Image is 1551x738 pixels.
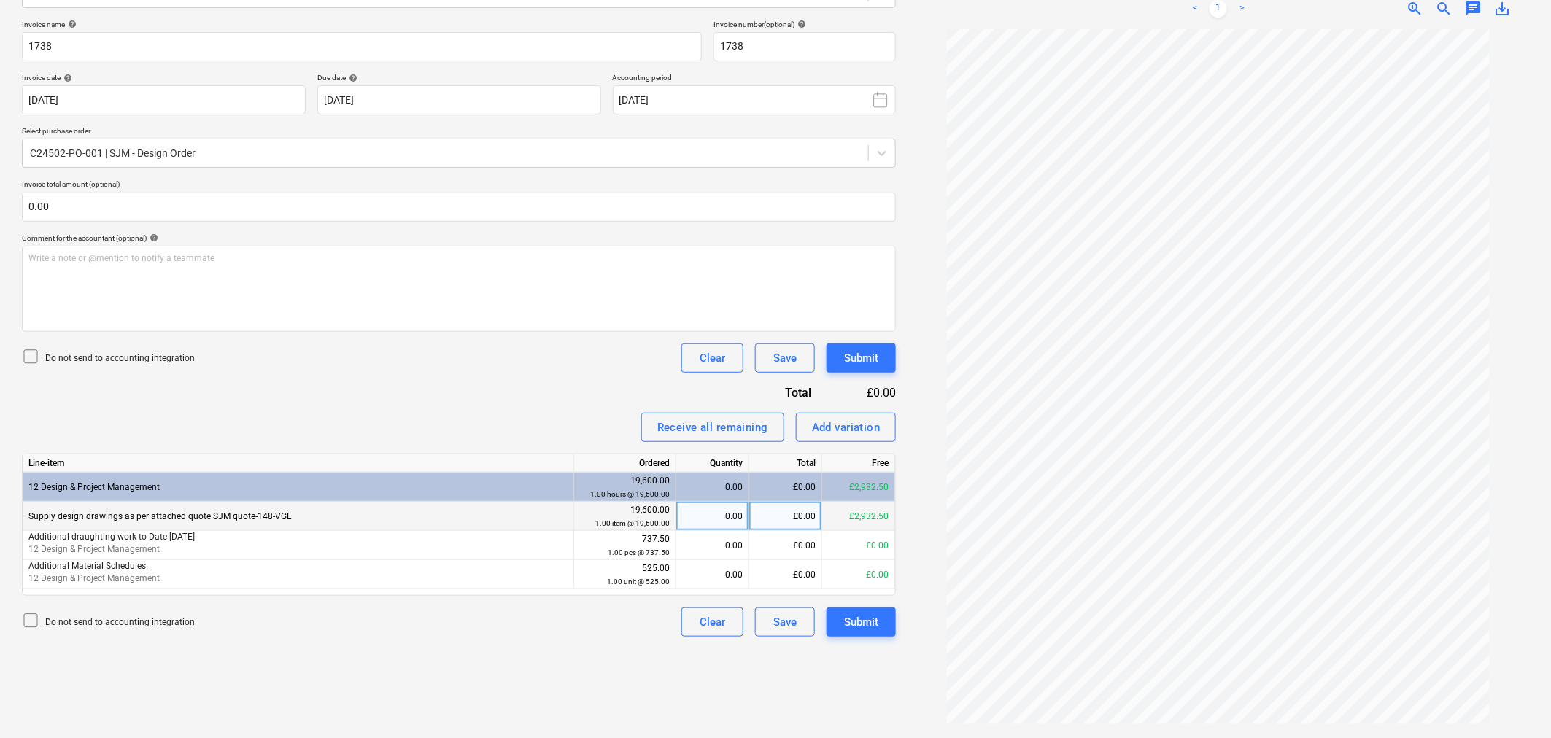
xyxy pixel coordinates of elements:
[822,473,895,502] div: £2,932.50
[45,616,195,629] p: Do not send to accounting integration
[45,352,195,365] p: Do not send to accounting integration
[580,474,670,501] div: 19,600.00
[28,544,160,554] span: 12 Design & Project Management
[346,74,357,82] span: help
[147,233,158,242] span: help
[22,193,896,222] input: Invoice total amount (optional)
[844,349,878,368] div: Submit
[706,384,835,401] div: Total
[682,560,743,589] div: 0.00
[749,473,822,502] div: £0.00
[22,20,702,29] div: Invoice name
[755,607,815,637] button: Save
[773,349,797,368] div: Save
[65,20,77,28] span: help
[682,531,743,560] div: 0.00
[676,454,749,473] div: Quantity
[822,502,895,531] div: £2,932.50
[580,562,670,589] div: 525.00
[1478,668,1551,738] iframe: Chat Widget
[749,502,822,531] div: £0.00
[22,233,896,243] div: Comment for the accountant (optional)
[681,607,743,637] button: Clear
[580,532,670,559] div: 737.50
[613,85,897,114] button: [DATE]
[700,613,725,632] div: Clear
[317,73,601,82] div: Due date
[812,418,881,437] div: Add variation
[700,349,725,368] div: Clear
[749,560,822,589] div: £0.00
[574,454,676,473] div: Ordered
[755,343,815,373] button: Save
[657,418,768,437] div: Receive all remaining
[822,560,895,589] div: £0.00
[835,384,897,401] div: £0.00
[607,578,670,586] small: 1.00 unit @ 525.00
[23,454,574,473] div: Line-item
[317,85,601,114] input: Due date not specified
[22,179,896,192] p: Invoice total amount (optional)
[61,74,72,82] span: help
[22,85,306,114] input: Invoice date not specified
[28,573,160,583] span: 12 Design & Project Management
[713,20,896,29] div: Invoice number (optional)
[822,531,895,560] div: £0.00
[794,20,806,28] span: help
[613,73,897,85] p: Accounting period
[796,413,897,442] button: Add variation
[22,126,896,139] p: Select purchase order
[22,32,702,61] input: Invoice name
[827,607,896,637] button: Submit
[28,482,160,492] span: 12 Design & Project Management
[595,519,670,527] small: 1.00 item @ 19,600.00
[749,454,822,473] div: Total
[749,531,822,560] div: £0.00
[822,454,895,473] div: Free
[681,343,743,373] button: Clear
[23,502,574,531] div: Supply design drawings as per attached quote SJM quote-148-VGL
[22,73,306,82] div: Invoice date
[28,532,195,542] span: Additional draughting work to Date August 2025
[590,490,670,498] small: 1.00 hours @ 19,600.00
[713,32,896,61] input: Invoice number
[827,343,896,373] button: Submit
[608,548,670,556] small: 1.00 pcs @ 737.50
[641,413,784,442] button: Receive all remaining
[580,503,670,530] div: 19,600.00
[28,561,148,571] span: Additional Material Schedules.
[682,502,743,531] div: 0.00
[682,473,743,502] div: 0.00
[844,613,878,632] div: Submit
[773,613,797,632] div: Save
